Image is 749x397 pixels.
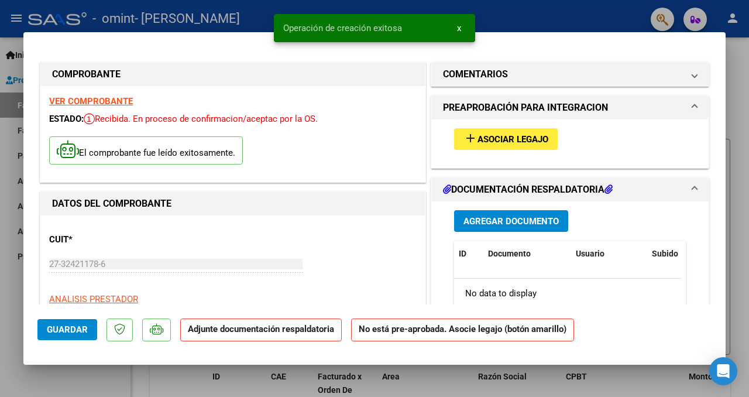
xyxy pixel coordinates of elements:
mat-expansion-panel-header: DOCUMENTACIÓN RESPALDATORIA [431,178,709,201]
p: CUIT [49,233,159,247]
mat-expansion-panel-header: PREAPROBACIÓN PARA INTEGRACION [431,96,709,119]
span: Guardar [47,324,88,335]
span: ANALISIS PRESTADOR [49,294,138,304]
h1: DOCUMENTACIÓN RESPALDATORIA [443,183,613,197]
span: Agregar Documento [463,216,559,227]
strong: COMPROBANTE [52,69,121,80]
strong: No está pre-aprobada. Asocie legajo (botón amarillo) [351,319,574,341]
div: No data to display [454,279,682,308]
datatable-header-cell: Subido [647,241,706,266]
a: VER COMPROBANTE [49,96,133,107]
div: Open Intercom Messenger [709,357,737,385]
span: x [457,23,461,33]
span: Operación de creación exitosa [283,22,402,34]
button: Asociar Legajo [454,128,558,150]
p: El comprobante fue leído exitosamente. [49,136,243,165]
button: Guardar [37,319,97,340]
h1: COMENTARIOS [443,67,508,81]
span: Asociar Legajo [477,134,548,145]
mat-icon: add [463,131,477,145]
span: Subido [652,249,678,258]
mat-expansion-panel-header: COMENTARIOS [431,63,709,86]
strong: DATOS DEL COMPROBANTE [52,198,171,209]
span: ID [459,249,466,258]
datatable-header-cell: Usuario [571,241,647,266]
button: Agregar Documento [454,210,568,232]
span: Documento [488,249,531,258]
h1: PREAPROBACIÓN PARA INTEGRACION [443,101,608,115]
datatable-header-cell: Documento [483,241,571,266]
span: Recibida. En proceso de confirmacion/aceptac por la OS. [84,114,318,124]
span: ESTADO: [49,114,84,124]
strong: Adjunte documentación respaldatoria [188,324,334,334]
datatable-header-cell: ID [454,241,483,266]
button: x [448,18,470,39]
span: Usuario [576,249,604,258]
div: PREAPROBACIÓN PARA INTEGRACION [431,119,709,168]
